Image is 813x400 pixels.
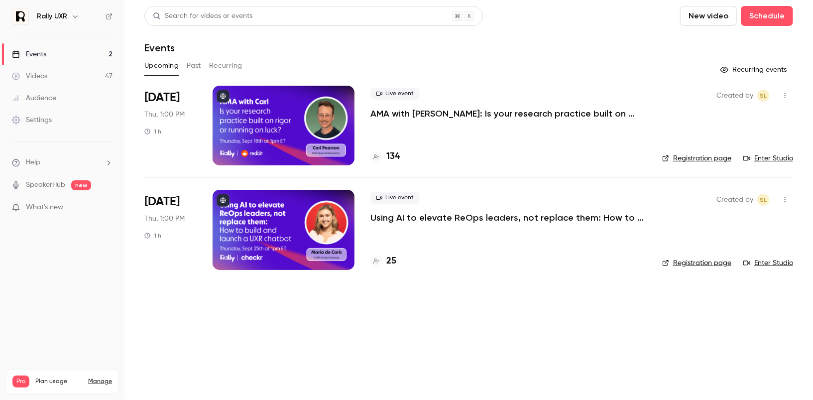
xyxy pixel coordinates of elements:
[12,49,46,59] div: Events
[26,157,40,168] span: Help
[12,157,113,168] li: help-dropdown-opener
[741,6,793,26] button: Schedule
[71,180,91,190] span: new
[144,232,161,240] div: 1 h
[662,258,731,268] a: Registration page
[757,90,769,102] span: Sydney Lawson
[153,11,252,21] div: Search for videos or events
[144,86,197,165] div: Sep 18 Thu, 1:00 PM (America/Toronto)
[370,212,646,224] a: Using AI to elevate ReOps leaders, not replace them: How to build and launch a UXR chatbot
[386,255,396,268] h4: 25
[144,194,180,210] span: [DATE]
[88,378,112,386] a: Manage
[760,194,767,206] span: SL
[12,376,29,388] span: Pro
[144,58,179,74] button: Upcoming
[12,71,47,81] div: Videos
[757,194,769,206] span: Sydney Lawson
[662,153,731,163] a: Registration page
[760,90,767,102] span: SL
[716,194,753,206] span: Created by
[370,150,400,163] a: 134
[370,88,420,100] span: Live event
[680,6,737,26] button: New video
[35,378,82,386] span: Plan usage
[144,128,161,135] div: 1 h
[386,150,400,163] h4: 134
[743,258,793,268] a: Enter Studio
[370,192,420,204] span: Live event
[144,190,197,269] div: Sep 25 Thu, 1:00 PM (America/Toronto)
[26,180,65,190] a: SpeakerHub
[144,90,180,106] span: [DATE]
[26,202,63,213] span: What's new
[144,214,185,224] span: Thu, 1:00 PM
[370,108,646,120] a: AMA with [PERSON_NAME]: Is your research practice built on rigor or running on luck?
[716,62,793,78] button: Recurring events
[187,58,201,74] button: Past
[716,90,753,102] span: Created by
[144,42,175,54] h1: Events
[37,11,67,21] h6: Rally UXR
[12,115,52,125] div: Settings
[101,203,113,212] iframe: Noticeable Trigger
[370,255,396,268] a: 25
[144,110,185,120] span: Thu, 1:00 PM
[12,93,56,103] div: Audience
[209,58,242,74] button: Recurring
[743,153,793,163] a: Enter Studio
[12,8,28,24] img: Rally UXR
